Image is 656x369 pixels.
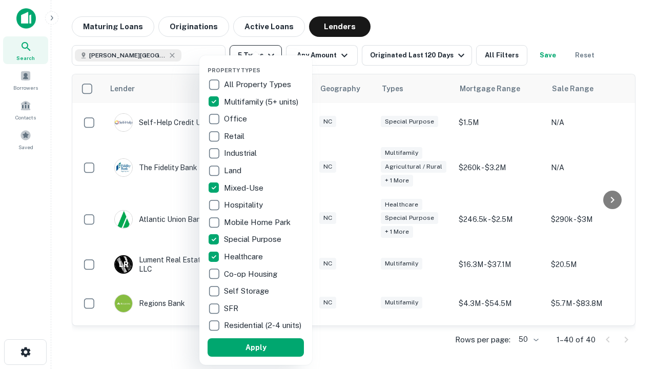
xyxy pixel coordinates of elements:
p: Self Storage [224,285,271,297]
iframe: Chat Widget [605,287,656,336]
p: Multifamily (5+ units) [224,96,300,108]
p: Co-op Housing [224,268,279,280]
p: Residential (2-4 units) [224,319,303,332]
p: Office [224,113,249,125]
p: Hospitality [224,199,265,211]
p: Healthcare [224,251,265,263]
p: All Property Types [224,78,293,91]
p: SFR [224,302,240,315]
p: Special Purpose [224,233,283,245]
p: Land [224,165,243,177]
button: Apply [208,338,304,357]
span: Property Types [208,67,260,73]
p: Retail [224,130,247,142]
p: Mixed-Use [224,182,265,194]
p: Mobile Home Park [224,216,293,229]
p: Industrial [224,147,259,159]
